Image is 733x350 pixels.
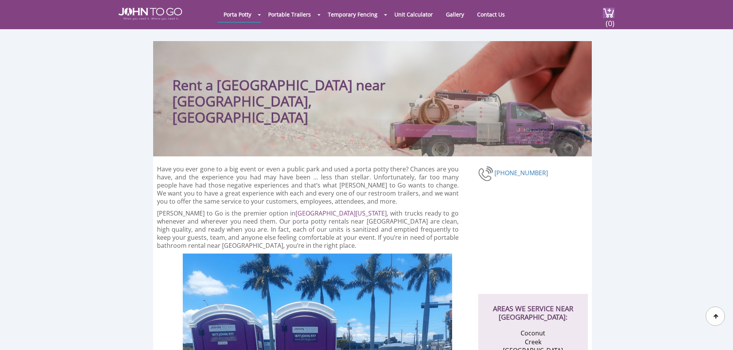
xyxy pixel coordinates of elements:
button: Live Chat [702,319,733,350]
a: [GEOGRAPHIC_DATA][US_STATE] [296,209,387,217]
a: Unit Calculator [389,7,439,22]
h2: AREAS WE SERVICE NEAR [GEOGRAPHIC_DATA]: [486,294,580,321]
a: [PHONE_NUMBER] [494,168,548,177]
li: Coconut [496,329,571,338]
span: (0) [605,12,614,28]
p: Have you ever gone to a big event or even a public park and used a porta potty there? Chances are... [157,165,459,206]
a: Temporary Fencing [322,7,383,22]
p: [PERSON_NAME] to Go is the premier option in , with trucks ready to go whenever and wherever you ... [157,209,459,250]
a: Portable Trailers [262,7,317,22]
h1: Rent a [GEOGRAPHIC_DATA] near [GEOGRAPHIC_DATA], [GEOGRAPHIC_DATA] [172,56,421,126]
img: Truck [380,85,588,156]
li: Creek [496,338,571,347]
img: JOHN to go [119,8,182,20]
img: cart a [603,8,614,18]
a: Porta Potty [218,7,257,22]
a: Contact Us [471,7,511,22]
a: Gallery [440,7,470,22]
img: phone-number [478,165,494,182]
